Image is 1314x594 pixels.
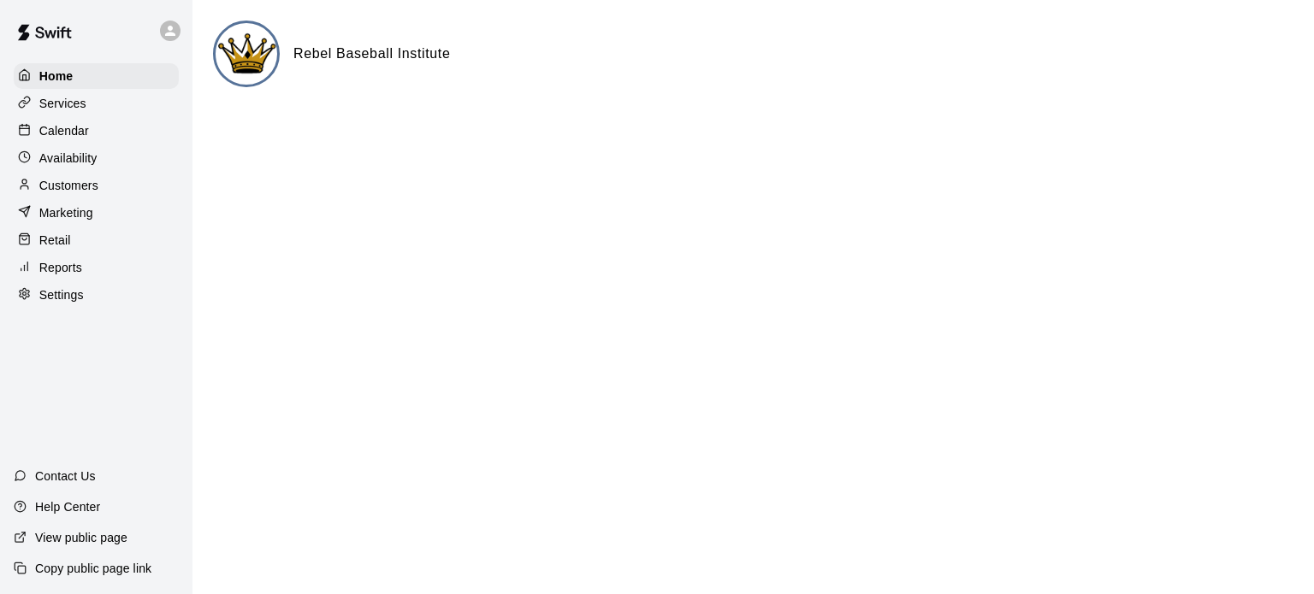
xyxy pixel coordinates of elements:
a: Availability [14,145,179,171]
p: Home [39,68,74,85]
a: Retail [14,227,179,253]
p: Availability [39,150,98,167]
p: View public page [35,529,127,546]
p: Retail [39,232,71,249]
p: Copy public page link [35,560,151,577]
a: Reports [14,255,179,280]
p: Services [39,95,86,112]
a: Services [14,91,179,116]
a: Settings [14,282,179,308]
a: Customers [14,173,179,198]
p: Marketing [39,204,93,221]
p: Contact Us [35,468,96,485]
a: Marketing [14,200,179,226]
p: Calendar [39,122,89,139]
img: Rebel Baseball Institute logo [216,23,280,87]
a: Calendar [14,118,179,144]
p: Help Center [35,498,100,515]
h6: Rebel Baseball Institute [293,43,450,65]
p: Reports [39,259,82,276]
a: Home [14,63,179,89]
p: Settings [39,286,84,303]
p: Customers [39,177,98,194]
